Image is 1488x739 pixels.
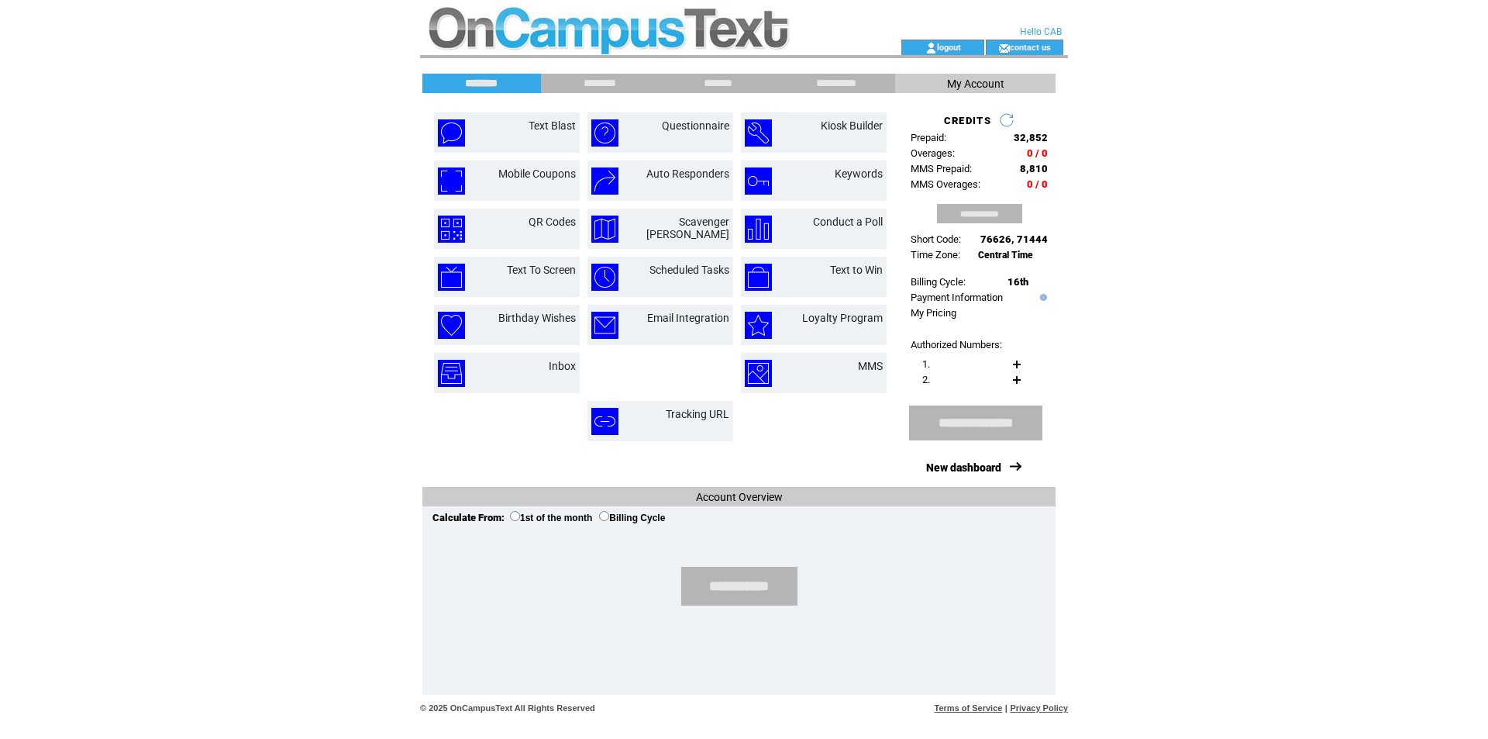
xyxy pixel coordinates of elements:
[935,703,1003,713] a: Terms of Service
[911,147,955,159] span: Overages:
[911,132,946,143] span: Prepaid:
[911,163,972,174] span: MMS Prepaid:
[591,216,618,243] img: scavenger-hunt.png
[649,264,729,276] a: Scheduled Tasks
[591,119,618,147] img: questionnaire.png
[802,312,883,324] a: Loyalty Program
[420,703,595,713] span: © 2025 OnCampusText All Rights Reserved
[998,42,1010,54] img: contact_us_icon.gif
[507,264,576,276] a: Text To Screen
[510,511,520,521] input: 1st of the month
[498,312,576,324] a: Birthday Wishes
[911,307,956,319] a: My Pricing
[591,167,618,195] img: auto-responders.png
[813,216,883,228] a: Conduct a Poll
[1036,294,1047,301] img: help.gif
[911,233,961,245] span: Short Code:
[1020,26,1062,37] span: Hello CAB
[745,312,772,339] img: loyalty-program.png
[1007,276,1028,288] span: 16th
[1027,147,1048,159] span: 0 / 0
[438,167,465,195] img: mobile-coupons.png
[438,216,465,243] img: qr-codes.png
[529,216,576,228] a: QR Codes
[599,513,665,523] label: Billing Cycle
[646,216,729,240] a: Scavenger [PERSON_NAME]
[647,312,729,324] a: Email Integration
[926,461,1001,474] a: New dashboard
[911,276,966,288] span: Billing Cycle:
[498,167,576,180] a: Mobile Coupons
[980,233,1048,245] span: 76626, 71444
[978,250,1033,261] span: Central Time
[925,42,937,54] img: account_icon.gif
[937,42,961,52] a: logout
[911,339,1002,351] span: Authorized Numbers:
[944,115,991,126] span: CREDITS
[911,249,960,261] span: Time Zone:
[438,312,465,339] img: birthday-wishes.png
[438,264,465,291] img: text-to-screen.png
[529,119,576,132] a: Text Blast
[438,360,465,387] img: inbox.png
[438,119,465,147] img: text-blast.png
[696,491,783,503] span: Account Overview
[591,264,618,291] img: scheduled-tasks.png
[745,360,772,387] img: mms.png
[830,264,883,276] a: Text to Win
[745,264,772,291] img: text-to-win.png
[835,167,883,180] a: Keywords
[922,374,930,385] span: 2.
[1010,42,1051,52] a: contact us
[947,78,1004,90] span: My Account
[1010,703,1068,713] a: Privacy Policy
[599,511,609,521] input: Billing Cycle
[922,358,930,370] span: 1.
[591,312,618,339] img: email-integration.png
[745,216,772,243] img: conduct-a-poll.png
[745,167,772,195] img: keywords.png
[646,167,729,180] a: Auto Responders
[1027,178,1048,190] span: 0 / 0
[821,119,883,132] a: Kiosk Builder
[510,513,592,523] label: 1st of the month
[745,119,772,147] img: kiosk-builder.png
[591,408,618,435] img: tracking-url.png
[911,178,980,190] span: MMS Overages:
[549,360,576,372] a: Inbox
[858,360,883,372] a: MMS
[911,292,1003,303] a: Payment Information
[662,119,729,132] a: Questionnaire
[1020,163,1048,174] span: 8,810
[1014,132,1048,143] span: 32,852
[432,512,505,523] span: Calculate From:
[1005,703,1007,713] span: |
[666,408,729,420] a: Tracking URL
